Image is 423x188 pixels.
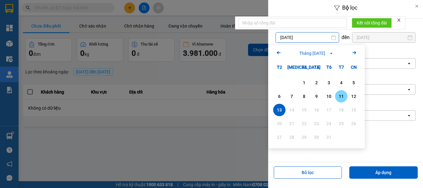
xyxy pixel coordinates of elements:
[323,61,335,73] div: T6
[323,77,335,89] div: Choose Thứ Sáu, tháng 10 3 2025. It's available.
[275,106,284,114] div: 13
[274,166,342,179] button: Bỏ lọc
[349,120,358,127] div: 26
[347,104,360,116] div: Not available. Chủ Nhật, tháng 10 19 2025.
[335,117,347,130] div: Not available. Thứ Bảy, tháng 10 25 2025.
[300,106,308,114] div: 15
[273,117,286,130] div: Not available. Thứ Hai, tháng 10 20 2025.
[407,61,412,66] svg: open
[238,18,347,28] input: Nhập số tổng đài
[352,33,415,42] input: Select a date.
[300,93,308,100] div: 8
[325,106,333,114] div: 17
[325,79,333,86] div: 3
[275,93,284,100] div: 6
[310,131,323,143] div: Not available. Thứ Năm, tháng 10 30 2025.
[342,4,357,11] span: Bộ lọc
[275,49,282,56] svg: Arrow Left
[297,50,336,57] button: Tháng [DATE]
[325,120,333,127] div: 24
[335,77,347,89] div: Choose Thứ Bảy, tháng 10 4 2025. It's available.
[286,104,298,116] div: Not available. Thứ Ba, tháng 10 14 2025.
[286,117,298,130] div: Not available. Thứ Ba, tháng 10 21 2025.
[310,77,323,89] div: Choose Thứ Năm, tháng 10 2 2025. It's available.
[312,93,321,100] div: 9
[287,120,296,127] div: 21
[312,120,321,127] div: 23
[300,133,308,141] div: 29
[337,79,346,86] div: 4
[407,87,412,92] svg: open
[347,90,360,103] div: Choose Chủ Nhật, tháng 10 12 2025. It's available.
[407,113,412,118] svg: open
[351,49,358,56] svg: Arrow Right
[273,104,286,116] div: Selected. Thứ Hai, tháng 10 13 2025. It's available.
[323,90,335,103] div: Choose Thứ Sáu, tháng 10 10 2025. It's available.
[298,61,310,73] div: T4
[339,34,352,41] div: đến
[349,79,358,86] div: 5
[352,18,392,28] button: Kết nối tổng đài
[310,117,323,130] div: Not available. Thứ Năm, tháng 10 23 2025.
[347,77,360,89] div: Choose Chủ Nhật, tháng 10 5 2025. It's available.
[298,131,310,143] div: Not available. Thứ Tư, tháng 10 29 2025.
[337,93,346,100] div: 11
[397,18,401,22] span: close
[335,90,347,103] div: Choose Thứ Bảy, tháng 10 11 2025. It's available.
[298,104,310,116] div: Not available. Thứ Tư, tháng 10 15 2025.
[335,104,347,116] div: Not available. Thứ Bảy, tháng 10 18 2025.
[337,106,346,114] div: 18
[310,104,323,116] div: Not available. Thứ Năm, tháng 10 16 2025.
[286,131,298,143] div: Not available. Thứ Ba, tháng 10 28 2025.
[287,93,296,100] div: 7
[298,90,310,103] div: Choose Thứ Tư, tháng 10 8 2025. It's available.
[349,166,418,179] button: Áp dụng
[337,120,346,127] div: 25
[312,106,321,114] div: 16
[268,45,365,148] div: Calendar.
[323,131,335,143] div: Not available. Thứ Sáu, tháng 10 31 2025.
[325,133,333,141] div: 31
[275,120,284,127] div: 20
[310,61,323,73] div: T5
[335,61,347,73] div: T7
[300,120,308,127] div: 22
[300,79,308,86] div: 1
[325,93,333,100] div: 10
[351,49,358,57] button: Next month.
[347,117,360,130] div: Not available. Chủ Nhật, tháng 10 26 2025.
[286,90,298,103] div: Choose Thứ Ba, tháng 10 7 2025. It's available.
[287,133,296,141] div: 28
[310,90,323,103] div: Choose Thứ Năm, tháng 10 9 2025. It's available.
[312,133,321,141] div: 30
[347,61,360,73] div: CN
[298,77,310,89] div: Choose Thứ Tư, tháng 10 1 2025. It's available.
[357,20,387,26] span: Kết nối tổng đài
[349,106,358,114] div: 19
[323,117,335,130] div: Not available. Thứ Sáu, tháng 10 24 2025.
[323,104,335,116] div: Not available. Thứ Sáu, tháng 10 17 2025.
[275,49,282,57] button: Previous month.
[273,90,286,103] div: Choose Thứ Hai, tháng 10 6 2025. It's available.
[286,61,298,73] div: [MEDICAL_DATA]
[312,79,321,86] div: 2
[287,106,296,114] div: 14
[349,93,358,100] div: 12
[273,131,286,143] div: Not available. Thứ Hai, tháng 10 27 2025.
[298,117,310,130] div: Not available. Thứ Tư, tháng 10 22 2025.
[276,33,339,42] input: Select a date.
[275,133,284,141] div: 27
[273,61,286,73] div: T2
